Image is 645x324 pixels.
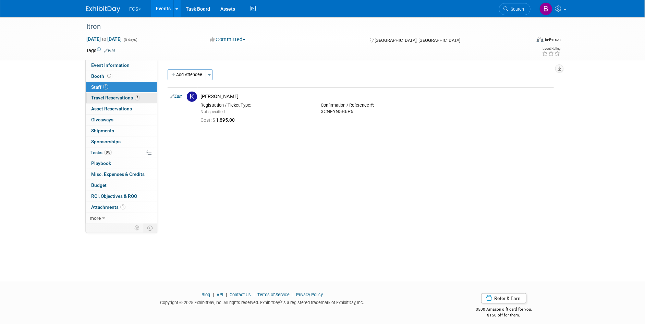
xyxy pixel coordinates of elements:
a: ROI, Objectives & ROO [86,191,157,202]
span: more [90,215,101,221]
span: 1 [103,84,108,89]
div: Event Rating [542,47,560,50]
div: Confirmation / Reference #: [321,103,431,108]
span: Cost: $ [200,117,216,123]
span: Not specified [200,109,225,114]
td: Toggle Event Tabs [143,224,157,232]
div: Registration / Ticket Type: [200,103,311,108]
span: Playbook [91,160,111,166]
div: Event Format [490,36,561,46]
span: Budget [91,182,107,188]
a: Contact Us [230,292,251,297]
span: 1 [120,204,125,209]
a: more [86,213,157,224]
span: Misc. Expenses & Credits [91,171,145,177]
div: [PERSON_NAME] [200,93,551,100]
a: Shipments [86,125,157,136]
img: ExhibitDay [86,6,120,13]
div: In-Person [545,37,561,42]
a: Search [499,3,531,15]
a: Tasks0% [86,147,157,158]
img: K.jpg [187,92,197,102]
a: Sponsorships [86,136,157,147]
a: Blog [202,292,210,297]
span: Search [508,7,524,12]
span: ROI, Objectives & ROO [91,193,137,199]
span: 2 [135,95,140,100]
a: Terms of Service [257,292,290,297]
img: Barb DeWyer [539,2,552,15]
td: Personalize Event Tab Strip [131,224,143,232]
a: Attachments1 [86,202,157,213]
a: Staff1 [86,82,157,93]
span: Event Information [91,62,130,68]
img: Format-Inperson.png [537,37,544,42]
span: Giveaways [91,117,113,122]
sup: ® [280,300,282,303]
span: Shipments [91,128,114,133]
span: 0% [104,150,112,155]
div: $500 Amazon gift card for you, [449,302,559,318]
span: to [101,36,107,42]
span: Sponsorships [91,139,121,144]
span: Staff [91,84,108,90]
span: | [291,292,295,297]
a: Booth [86,71,157,82]
div: $150 off for them. [449,312,559,318]
a: API [217,292,223,297]
span: [DATE] [DATE] [86,36,122,42]
td: Tags [86,47,115,54]
a: Edit [104,48,115,53]
span: Booth not reserved yet [106,73,112,79]
span: 1,895.00 [200,117,238,123]
div: Itron [84,21,520,33]
a: Travel Reservations2 [86,93,157,103]
span: (5 days) [123,37,137,42]
a: Misc. Expenses & Credits [86,169,157,180]
span: Tasks [90,150,112,155]
span: Attachments [91,204,125,210]
a: Edit [170,94,182,99]
span: Travel Reservations [91,95,140,100]
button: Committed [207,36,248,43]
span: | [224,292,229,297]
span: Booth [91,73,112,79]
div: Copyright © 2025 ExhibitDay, Inc. All rights reserved. ExhibitDay is a registered trademark of Ex... [86,298,438,306]
a: Privacy Policy [296,292,323,297]
span: [GEOGRAPHIC_DATA], [GEOGRAPHIC_DATA] [375,38,460,43]
div: 3CNFYN5B6P6 [321,109,431,115]
a: Budget [86,180,157,191]
span: | [252,292,256,297]
button: Add Attendee [168,69,206,80]
span: | [211,292,216,297]
a: Giveaways [86,115,157,125]
a: Playbook [86,158,157,169]
a: Asset Reservations [86,104,157,114]
span: Asset Reservations [91,106,132,111]
a: Event Information [86,60,157,71]
a: Refer & Earn [481,293,526,303]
